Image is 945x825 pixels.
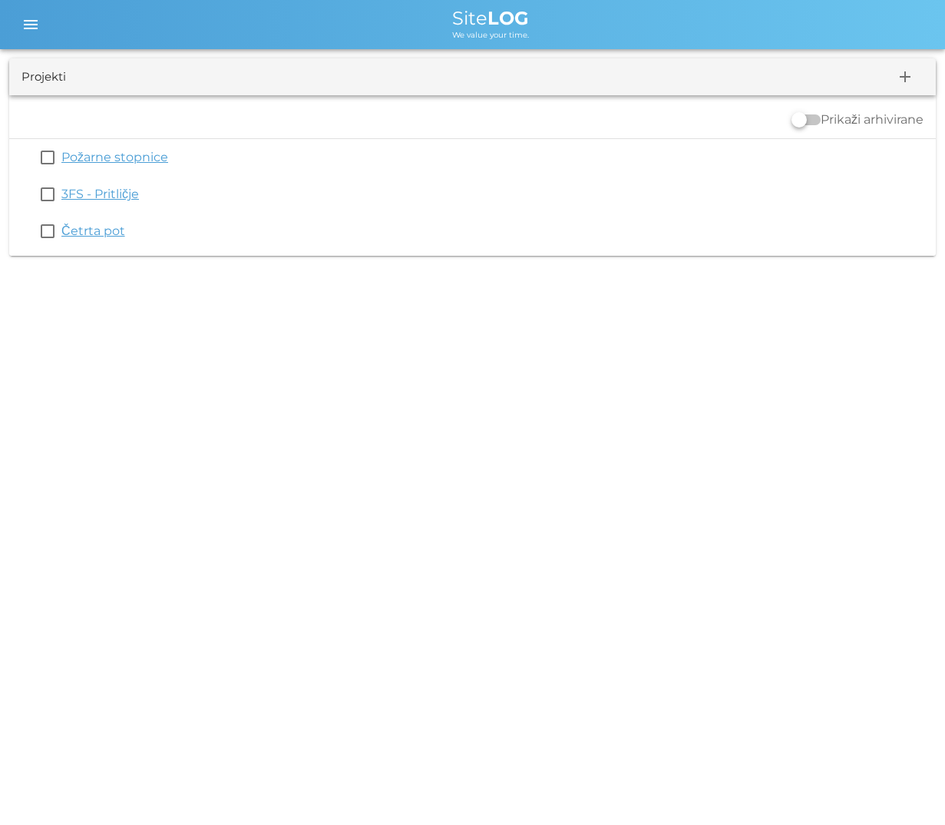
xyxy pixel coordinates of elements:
div: Projekti [21,68,66,86]
span: Site [452,7,529,29]
label: Prikaži arhivirane [821,112,924,128]
button: check_box_outline_blank [38,148,57,167]
a: Četrta pot [61,224,125,238]
b: LOG [487,7,529,29]
button: check_box_outline_blank [38,185,57,204]
button: check_box_outline_blank [38,222,57,240]
i: menu [21,15,40,34]
a: 3FS - Pritličje [61,187,139,201]
div: Pripomoček za klepet [868,751,945,825]
span: We value your time. [452,30,529,40]
iframe: Chat Widget [868,751,945,825]
a: Požarne stopnice [61,150,168,164]
i: add [896,68,914,86]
